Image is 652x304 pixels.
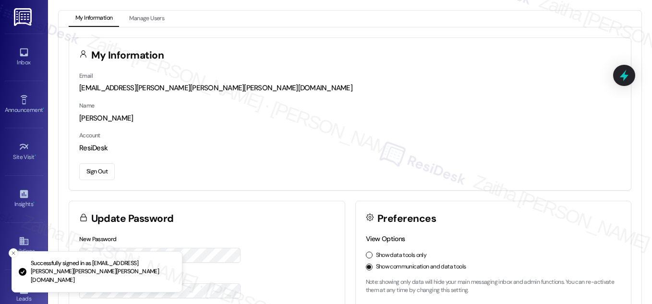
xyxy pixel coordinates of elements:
[5,139,43,165] a: Site Visit •
[9,248,18,258] button: Close toast
[69,11,119,27] button: My Information
[122,11,171,27] button: Manage Users
[79,235,117,243] label: New Password
[79,83,621,93] div: [EMAIL_ADDRESS][PERSON_NAME][PERSON_NAME][PERSON_NAME][DOMAIN_NAME]
[91,50,164,61] h3: My Information
[5,44,43,70] a: Inbox
[376,263,466,271] label: Show communication and data tools
[43,105,44,112] span: •
[31,259,174,285] p: Successfully signed in as [EMAIL_ADDRESS][PERSON_NAME][PERSON_NAME][PERSON_NAME][DOMAIN_NAME]
[5,233,43,259] a: Buildings
[79,72,93,80] label: Email
[5,186,43,212] a: Insights •
[14,8,34,26] img: ResiDesk Logo
[79,132,100,139] label: Account
[35,152,36,159] span: •
[366,278,621,295] p: Note: showing only data will hide your main messaging inbox and admin functions. You can re-activ...
[366,234,405,243] label: View Options
[79,163,115,180] button: Sign Out
[79,113,621,123] div: [PERSON_NAME]
[376,251,427,260] label: Show data tools only
[79,102,95,109] label: Name
[377,214,436,224] h3: Preferences
[33,199,35,206] span: •
[91,214,174,224] h3: Update Password
[79,143,621,153] div: ResiDesk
